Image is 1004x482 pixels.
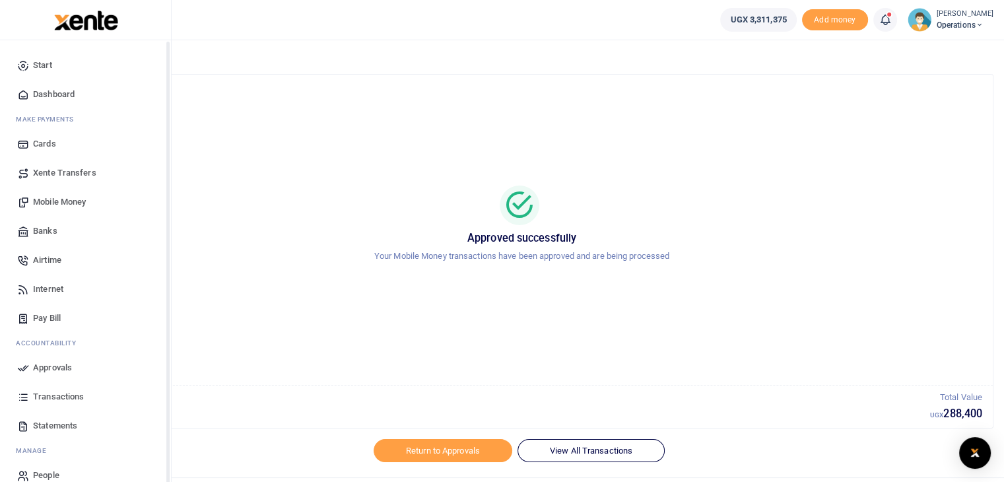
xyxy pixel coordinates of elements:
a: Pay Bill [11,304,160,333]
span: Cards [33,137,56,151]
span: People [33,469,59,482]
li: Ac [11,333,160,353]
img: profile-user [908,8,931,32]
img: logo-large [54,11,118,30]
small: [PERSON_NAME] [937,9,993,20]
span: Start [33,59,52,72]
span: ake Payments [22,114,74,124]
span: Mobile Money [33,195,86,209]
span: countability [26,338,76,348]
li: Toup your wallet [802,9,868,31]
span: Approvals [33,361,72,374]
a: Add money [802,14,868,24]
span: Transactions [33,390,84,403]
a: Cards [11,129,160,158]
h5: Approved successfully [67,232,977,245]
a: Transactions [11,382,160,411]
div: Open Intercom Messenger [959,437,991,469]
span: Operations [937,19,993,31]
p: Your Mobile Money transactions have been approved and are being processed [67,250,977,263]
p: Total Value [930,391,982,405]
span: anage [22,446,47,456]
span: Pay Bill [33,312,61,325]
li: M [11,109,160,129]
span: Dashboard [33,88,75,101]
a: profile-user [PERSON_NAME] Operations [908,8,993,32]
a: Approvals [11,353,160,382]
span: Internet [33,283,63,296]
a: Start [11,51,160,80]
span: Airtime [33,254,61,267]
small: UGX [930,411,943,419]
a: Banks [11,217,160,246]
span: Xente Transfers [33,166,96,180]
span: Statements [33,419,77,432]
h5: 1 [61,407,930,421]
h5: 288,400 [930,407,982,421]
a: Internet [11,275,160,304]
span: Add money [802,9,868,31]
a: View All Transactions [518,439,665,462]
a: Airtime [11,246,160,275]
a: logo-small logo-large logo-large [53,15,118,24]
a: Xente Transfers [11,158,160,188]
a: Return to Approvals [374,439,512,462]
a: Dashboard [11,80,160,109]
li: Wallet ballance [715,8,801,32]
a: Mobile Money [11,188,160,217]
a: Statements [11,411,160,440]
a: UGX 3,311,375 [720,8,796,32]
p: Total Transactions [61,391,930,405]
li: M [11,440,160,461]
span: Banks [33,224,57,238]
span: UGX 3,311,375 [730,13,786,26]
